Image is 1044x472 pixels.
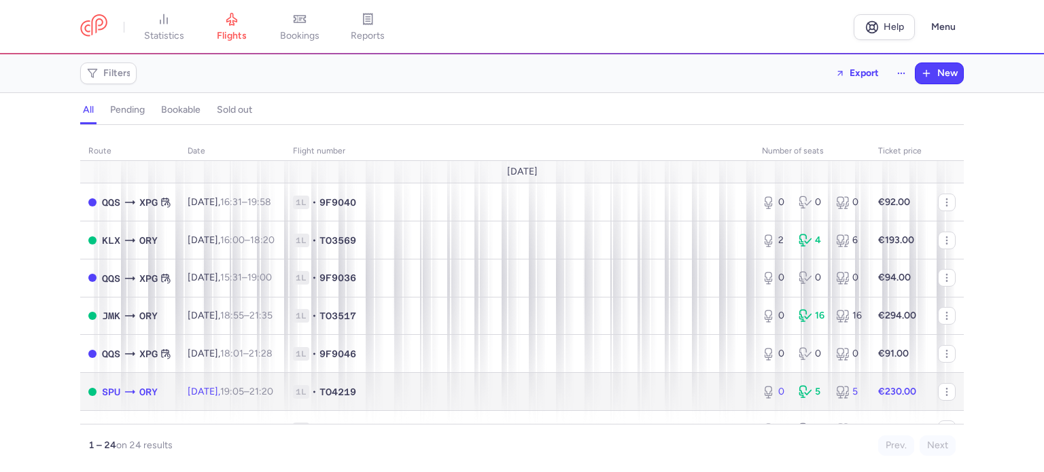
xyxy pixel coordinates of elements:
button: New [916,63,963,84]
div: 0 [836,347,862,361]
time: 18:55 [220,310,244,321]
span: [DATE], [188,310,273,321]
span: 9F9046 [319,347,356,361]
span: [DATE], [188,196,271,208]
span: bookings [280,30,319,42]
span: • [312,196,317,209]
div: 16 [799,309,824,323]
span: • [312,385,317,399]
strong: €294.00 [878,310,916,321]
h4: all [83,104,94,116]
span: QQS [102,271,120,286]
time: 15:31 [220,272,242,283]
th: Ticket price [870,141,930,162]
span: flights [217,30,247,42]
span: JMK [102,308,120,323]
span: reports [351,30,385,42]
div: 5 [799,385,824,399]
span: QQS [102,346,120,361]
span: [DATE], [188,348,273,359]
span: [DATE] [507,166,538,177]
div: 0 [799,422,824,436]
h4: bookable [161,104,201,116]
h4: pending [110,104,145,116]
span: – [220,234,275,246]
time: 21:20 [249,386,273,397]
div: 0 [762,309,788,323]
time: 21:28 [249,348,273,359]
span: QQS [139,422,158,437]
time: 19:00 [247,272,272,283]
span: 9F9013 [319,422,356,436]
span: Export [850,68,879,78]
time: 19:05 [220,386,244,397]
span: ORY [139,233,158,248]
span: – [220,196,271,208]
div: 0 [762,385,788,399]
a: CitizenPlane red outlined logo [80,14,107,39]
strong: €94.00 [878,272,911,283]
th: route [80,141,179,162]
a: flights [198,12,266,42]
strong: €193.00 [878,234,914,246]
span: 1L [293,196,309,209]
span: – [220,310,273,321]
span: New [937,68,958,79]
button: Filters [81,63,136,84]
span: – [220,348,273,359]
a: reports [334,12,402,42]
span: 1L [293,347,309,361]
strong: €92.00 [878,196,910,208]
div: 6 [836,234,862,247]
span: • [312,422,317,436]
time: 21:35 [249,310,273,321]
button: Export [826,62,888,84]
span: statistics [144,30,184,42]
span: – [220,386,273,397]
span: XPG [102,422,120,437]
div: 16 [836,309,862,323]
strong: 1 – 24 [88,439,116,451]
strong: €91.00 [878,348,909,359]
span: 1L [293,422,309,436]
strong: €230.00 [878,386,916,397]
div: 0 [762,271,788,285]
div: 5 [836,385,862,399]
span: TO3517 [319,309,356,323]
time: 16:31 [220,196,242,208]
span: 9F9036 [319,271,356,285]
a: bookings [266,12,334,42]
span: ORY [139,308,158,323]
time: 16:00 [220,234,245,246]
span: Help [884,22,904,32]
span: • [312,271,317,285]
span: TO3569 [319,234,356,247]
span: – [220,272,272,283]
th: date [179,141,285,162]
span: 1L [293,271,309,285]
div: 0 [762,422,788,436]
div: 0 [762,347,788,361]
span: 1L [293,234,309,247]
span: • [312,347,317,361]
h4: sold out [217,104,252,116]
span: – [220,423,277,435]
span: [DATE], [188,234,275,246]
div: 0 [799,271,824,285]
button: Menu [923,14,964,40]
time: 10:00 [251,423,277,435]
time: 19:58 [247,196,271,208]
span: 1L [293,385,309,399]
span: KLX [102,233,120,248]
div: 4 [799,234,824,247]
div: 0 [836,196,862,209]
span: on 24 results [116,439,173,451]
span: XPG [139,271,158,286]
span: XPG [139,346,158,361]
a: statistics [130,12,198,42]
span: • [312,309,317,323]
span: 9F9040 [319,196,356,209]
th: Flight number [285,141,754,162]
span: XPG [139,195,158,210]
div: 0 [836,271,862,285]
